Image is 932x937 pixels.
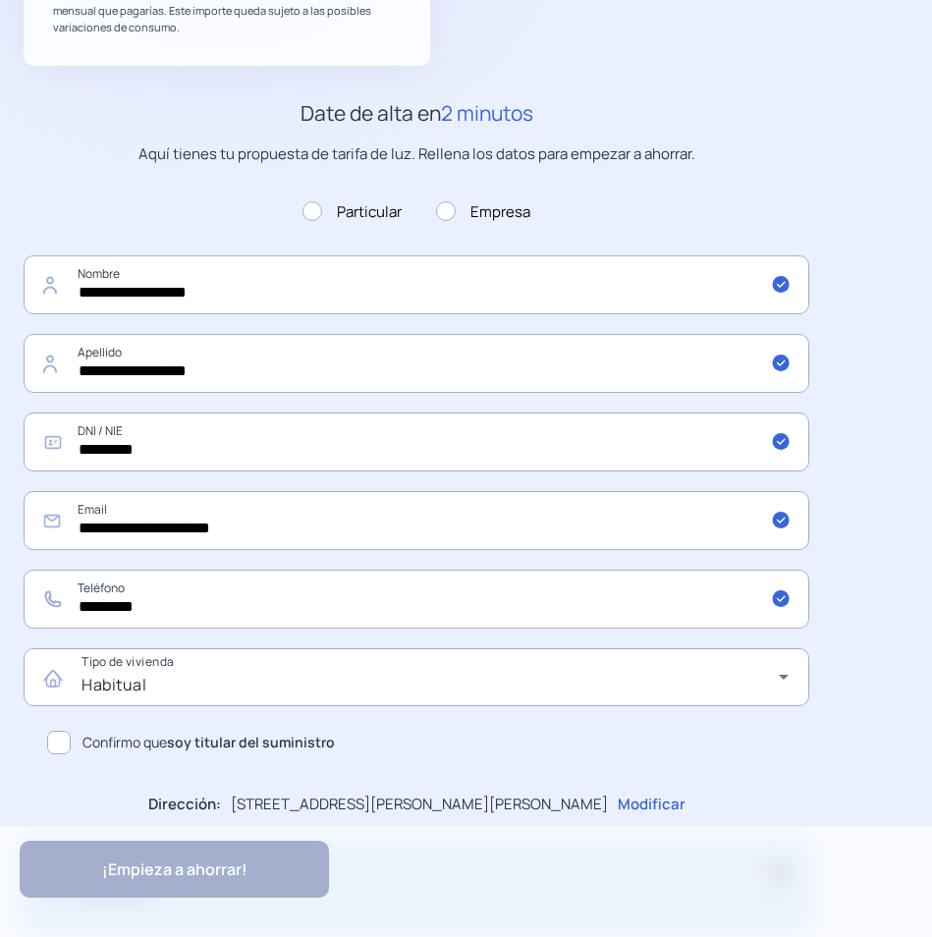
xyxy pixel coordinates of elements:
span: Habitual [82,674,146,695]
p: Dirección: [148,793,221,816]
h2: Date de alta en [24,97,809,131]
mat-label: Tipo de vivienda [82,654,174,671]
label: Particular [302,200,402,224]
span: 2 minutos [441,99,533,127]
p: Modificar [618,793,685,816]
p: [STREET_ADDRESS][PERSON_NAME][PERSON_NAME] [231,793,608,816]
b: soy titular del suministro [167,733,335,751]
span: Confirmo que [82,732,335,753]
p: Aquí tienes tu propuesta de tarifa de luz. Rellena los datos para empezar a ahorrar. [24,142,809,166]
label: Empresa [436,200,530,224]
